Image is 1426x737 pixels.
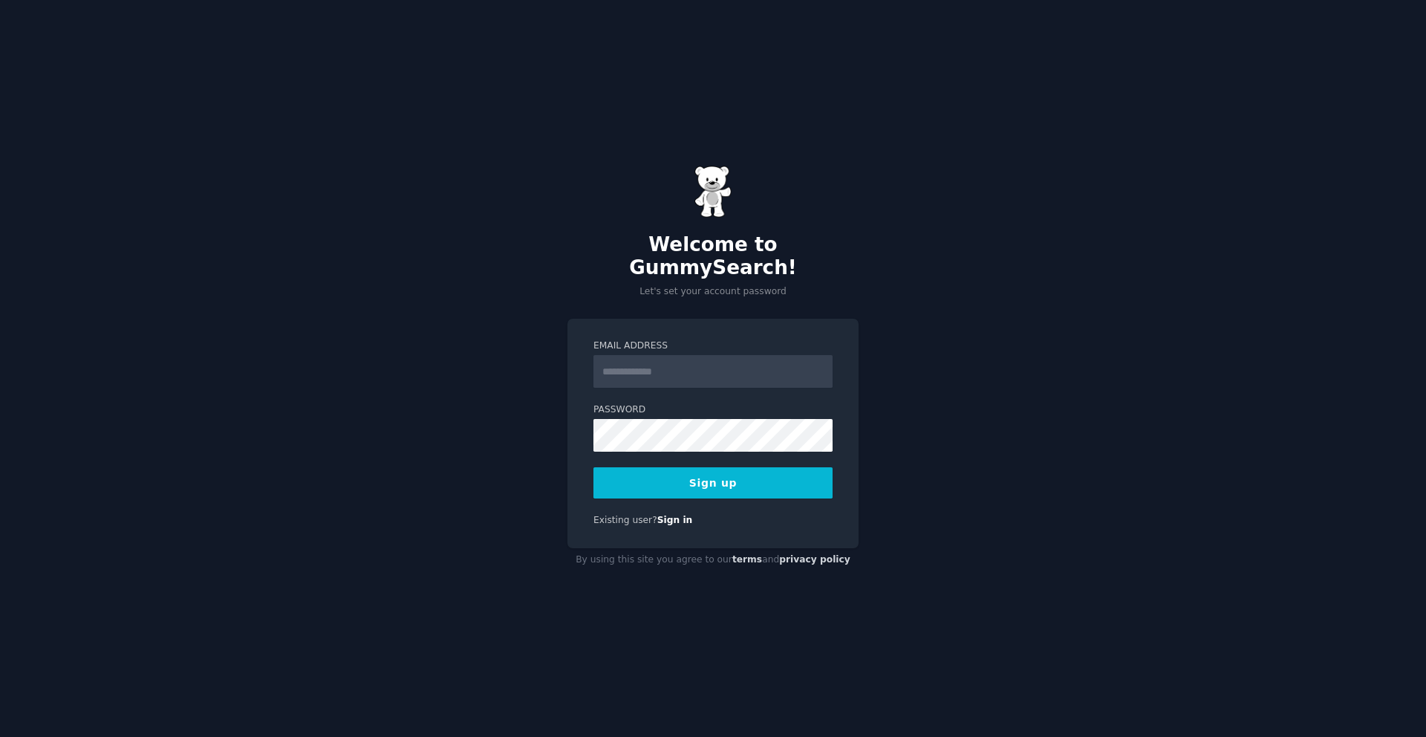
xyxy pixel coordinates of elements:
a: terms [732,554,762,565]
a: Sign in [657,515,693,525]
label: Password [593,403,833,417]
button: Sign up [593,467,833,499]
img: Gummy Bear [694,166,732,218]
h2: Welcome to GummySearch! [567,233,859,280]
label: Email Address [593,340,833,353]
a: privacy policy [779,554,850,565]
p: Let's set your account password [567,285,859,299]
span: Existing user? [593,515,657,525]
div: By using this site you agree to our and [567,548,859,572]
